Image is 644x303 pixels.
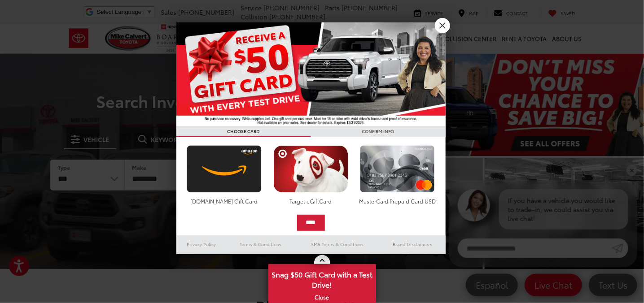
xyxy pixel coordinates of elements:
a: SMS Terms & Conditions [295,239,380,250]
div: [DOMAIN_NAME] Gift Card [184,197,264,205]
span: Snag $50 Gift Card with a Test Drive! [269,265,375,292]
img: 55838_top_625864.jpg [176,22,446,126]
h3: CHOOSE CARD [176,126,311,137]
img: targetcard.png [271,145,350,193]
h3: CONFIRM INFO [311,126,446,137]
div: MasterCard Prepaid Card USD [358,197,437,205]
div: Target eGiftCard [271,197,350,205]
img: mastercard.png [358,145,437,193]
a: Privacy Policy [176,239,227,250]
img: amazoncard.png [184,145,264,193]
a: Brand Disclaimers [380,239,446,250]
a: Terms & Conditions [226,239,295,250]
